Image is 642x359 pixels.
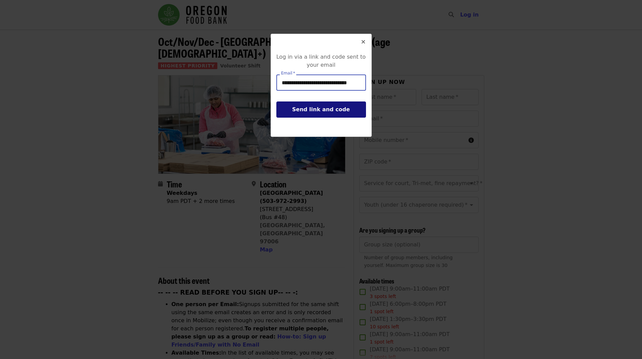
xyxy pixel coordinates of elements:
span: Send link and code [292,106,350,113]
button: Send link and code [276,101,366,118]
i: times icon [361,39,365,45]
span: Email [281,71,292,76]
button: Close [355,34,371,50]
input: [object Object] [276,74,366,91]
span: Log in via a link and code sent to your email [276,54,366,68]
